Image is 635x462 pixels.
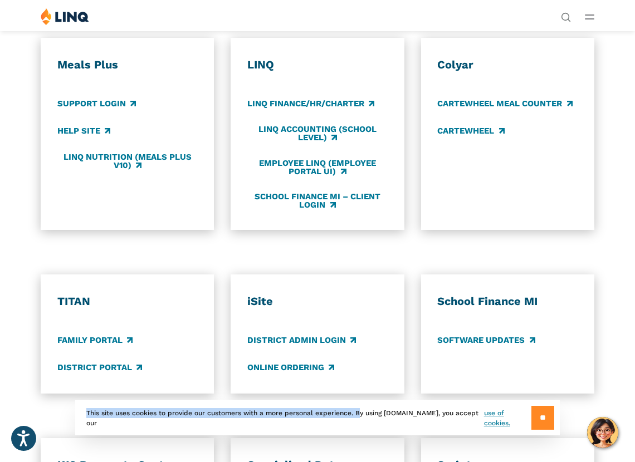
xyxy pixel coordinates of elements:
[587,417,618,448] button: Hello, have a question? Let’s chat.
[437,97,572,110] a: CARTEWHEEL Meal Counter
[57,125,110,137] a: Help Site
[561,8,571,21] nav: Utility Navigation
[247,294,388,309] h3: iSite
[247,97,374,110] a: LINQ Finance/HR/Charter
[437,58,578,72] h3: Colyar
[75,400,560,435] div: This site uses cookies to provide our customers with a more personal experience. By using [DOMAIN...
[57,58,198,72] h3: Meals Plus
[247,125,388,143] a: LINQ Accounting (school level)
[484,408,531,428] a: use of cookies.
[57,152,198,170] a: LINQ Nutrition (Meals Plus v10)
[247,361,334,373] a: Online Ordering
[57,97,136,110] a: Support Login
[437,334,535,346] a: Software Updates
[247,158,388,176] a: Employee LINQ (Employee Portal UI)
[41,8,89,25] img: LINQ | K‑12 Software
[57,334,133,346] a: Family Portal
[57,361,142,373] a: District Portal
[561,11,571,21] button: Open Search Bar
[585,11,594,23] button: Open Main Menu
[437,294,578,309] h3: School Finance MI
[247,191,388,210] a: School Finance MI – Client Login
[437,125,504,137] a: CARTEWHEEL
[247,58,388,72] h3: LINQ
[247,334,356,346] a: District Admin Login
[57,294,198,309] h3: TITAN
